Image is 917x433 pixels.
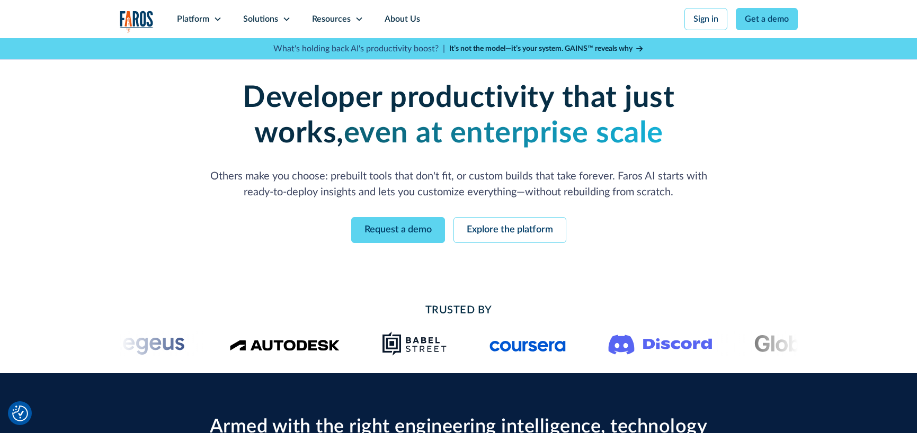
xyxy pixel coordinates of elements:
div: Solutions [243,13,278,25]
img: Revisit consent button [12,405,28,421]
a: Sign in [684,8,727,30]
a: home [120,11,154,32]
a: Request a demo [351,217,445,243]
h2: Trusted By [204,302,713,318]
a: It’s not the model—it’s your system. GAINS™ reveals why [449,43,644,55]
p: Others make you choose: prebuilt tools that don't fit, or custom builds that take forever. Faros ... [204,168,713,200]
img: Babel Street logo png [382,331,447,356]
a: Explore the platform [453,217,566,243]
img: Logo of the online learning platform Coursera. [489,335,566,352]
div: Resources [312,13,351,25]
a: Get a demo [736,8,798,30]
div: Platform [177,13,209,25]
img: Logo of the communication platform Discord. [608,332,712,355]
strong: Developer productivity that just works, [243,83,674,148]
strong: even at enterprise scale [344,119,663,148]
img: Logo of the analytics and reporting company Faros. [120,11,154,32]
p: What's holding back AI's productivity boost? | [273,42,445,55]
button: Cookie Settings [12,405,28,421]
img: Logo of the design software company Autodesk. [229,337,340,351]
strong: It’s not the model—it’s your system. GAINS™ reveals why [449,45,633,52]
